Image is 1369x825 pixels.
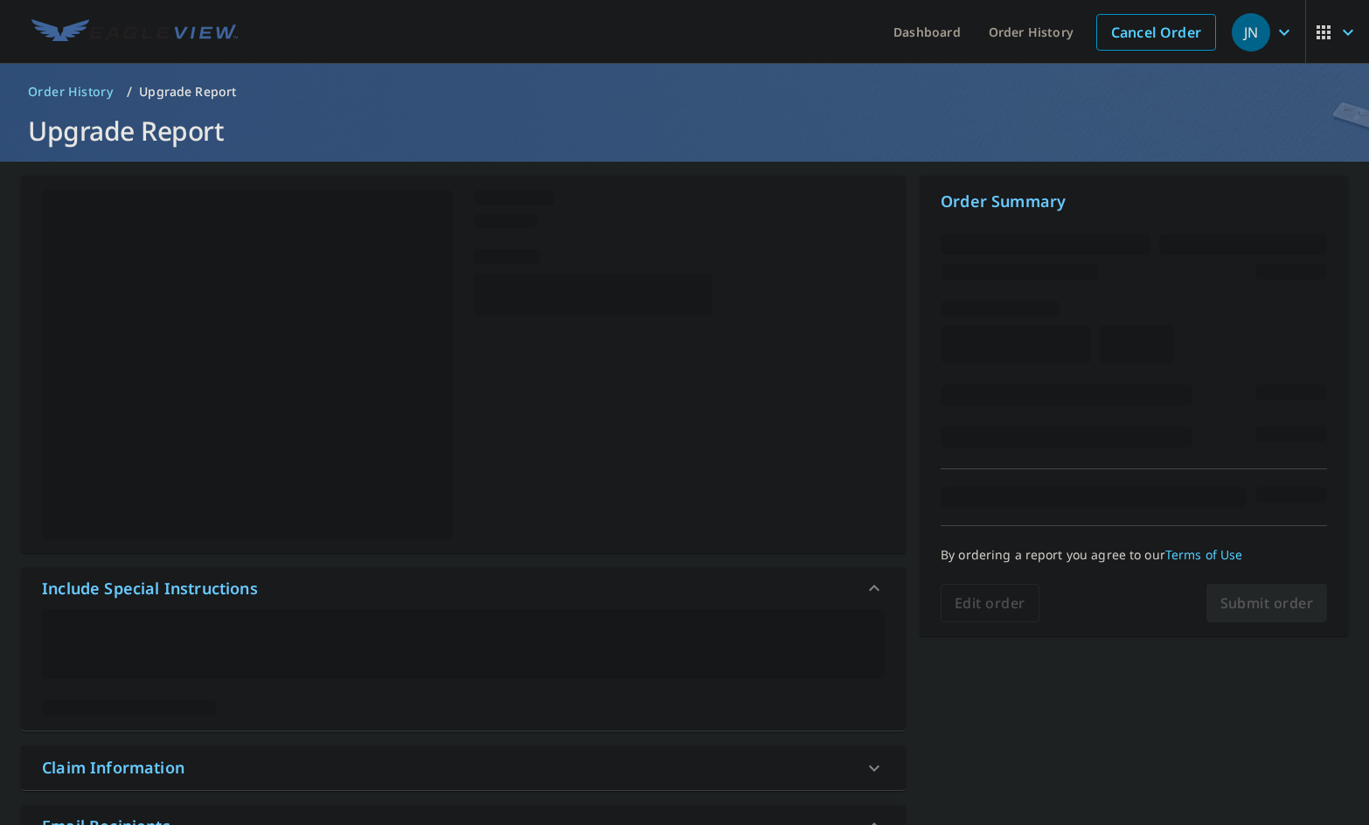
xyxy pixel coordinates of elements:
div: Include Special Instructions [21,567,906,609]
img: EV Logo [31,19,238,45]
a: Order History [21,78,120,106]
p: Upgrade Report [139,83,236,101]
nav: breadcrumb [21,78,1348,106]
div: Include Special Instructions [42,577,258,600]
a: Cancel Order [1096,14,1216,51]
a: Terms of Use [1165,546,1243,563]
p: Order Summary [941,190,1327,213]
div: Claim Information [42,756,184,780]
h1: Upgrade Report [21,113,1348,149]
span: Order History [28,83,113,101]
li: / [127,81,132,102]
div: JN [1232,13,1270,52]
p: By ordering a report you agree to our [941,547,1327,563]
div: Claim Information [21,745,906,790]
